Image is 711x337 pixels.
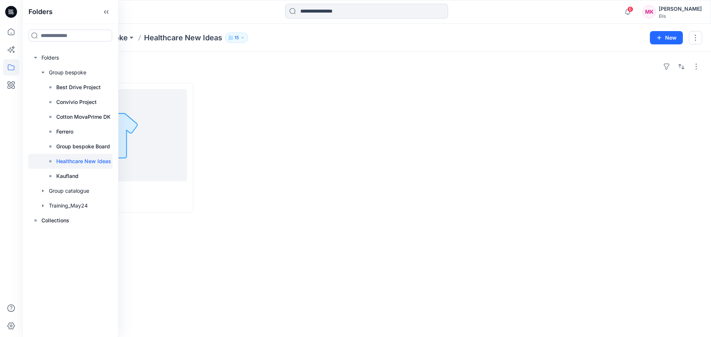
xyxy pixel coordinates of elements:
[225,33,248,43] button: 15
[234,34,239,42] p: 15
[56,157,111,166] p: Healthcare New Ideas
[56,83,101,92] p: Best Drive Project
[642,5,656,18] div: MK
[41,216,69,225] p: Collections
[56,172,79,181] p: Kaufland
[627,6,633,12] span: 6
[56,98,97,107] p: Convivio Project
[56,112,111,121] p: Cotton MovaPrime DK
[144,33,222,43] p: Healthcare New Ideas
[56,127,73,136] p: Ferrero
[650,31,683,44] button: New
[659,13,702,19] div: Elis
[56,142,110,151] p: Group bespoke Board
[659,4,702,13] div: [PERSON_NAME]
